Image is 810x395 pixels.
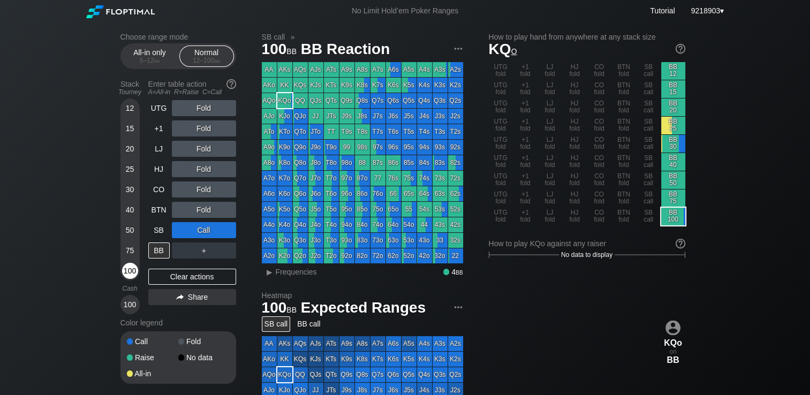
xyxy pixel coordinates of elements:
[308,140,323,155] div: J9o
[277,186,292,201] div: K6o
[402,233,417,248] div: 53o
[324,62,339,77] div: ATs
[489,135,513,153] div: UTG fold
[433,186,448,201] div: 63s
[262,93,277,108] div: AQo
[308,155,323,170] div: J8o
[563,153,587,171] div: HJ fold
[262,155,277,170] div: A8o
[563,80,587,98] div: HJ fold
[308,124,323,139] div: JTo
[489,33,685,41] h2: How to play hand from anywhere at any stack size
[336,6,474,18] div: No Limit Hold’em Poker Ranges
[538,171,562,189] div: LJ fold
[122,161,138,177] div: 25
[489,208,513,225] div: UTG fold
[661,153,685,171] div: BB 40
[324,140,339,155] div: T9o
[402,186,417,201] div: 65s
[661,98,685,116] div: BB 20
[277,155,292,170] div: K8o
[417,202,432,217] div: 54s
[148,181,170,197] div: CO
[262,124,277,139] div: ATo
[293,217,308,232] div: Q4o
[402,217,417,232] div: 54o
[489,171,513,189] div: UTG fold
[172,100,236,116] div: Fold
[308,93,323,108] div: QJs
[417,140,432,155] div: 94s
[339,93,354,108] div: Q9s
[417,62,432,77] div: A4s
[417,186,432,201] div: 64s
[262,202,277,217] div: A5o
[148,242,170,259] div: BB
[370,124,385,139] div: T7s
[538,98,562,116] div: LJ fold
[417,93,432,108] div: Q4s
[127,57,172,64] div: 5 – 12
[417,78,432,93] div: K4s
[587,117,611,134] div: CO fold
[324,93,339,108] div: QTs
[225,78,237,90] img: help.32db89a4.svg
[402,202,417,217] div: 55
[433,124,448,139] div: T3s
[587,98,611,116] div: CO fold
[127,370,178,377] div: All-in
[339,140,354,155] div: 99
[661,208,685,225] div: BB 100
[433,171,448,186] div: 73s
[339,171,354,186] div: 97o
[612,62,636,80] div: BTN fold
[355,171,370,186] div: 87o
[277,202,292,217] div: K5o
[370,155,385,170] div: 87s
[339,124,354,139] div: T9s
[299,41,391,59] span: BB Reaction
[370,140,385,155] div: 97s
[370,217,385,232] div: 74o
[563,171,587,189] div: HJ fold
[324,109,339,124] div: JTs
[691,6,721,15] span: 9218903
[637,171,661,189] div: SB call
[370,78,385,93] div: K7s
[637,80,661,98] div: SB call
[402,62,417,77] div: A5s
[324,155,339,170] div: T8o
[277,124,292,139] div: KTo
[262,186,277,201] div: A6o
[285,33,300,41] span: »
[355,248,370,263] div: 82o
[433,62,448,77] div: A3s
[448,171,463,186] div: 72s
[120,33,236,41] h2: Choose range mode
[612,189,636,207] div: BTN fold
[277,78,292,93] div: KK
[339,109,354,124] div: J9s
[172,120,236,136] div: Fold
[125,46,175,66] div: All-in only
[293,109,308,124] div: QJo
[587,135,611,153] div: CO fold
[355,140,370,155] div: 98s
[308,202,323,217] div: J5o
[417,124,432,139] div: T4s
[637,208,661,225] div: SB call
[688,5,725,17] div: ▾
[661,135,685,153] div: BB 30
[122,222,138,238] div: 50
[637,98,661,116] div: SB call
[116,75,144,100] div: Stack
[178,338,230,345] div: Fold
[370,171,385,186] div: 77
[612,153,636,171] div: BTN fold
[612,117,636,134] div: BTN fold
[324,248,339,263] div: T2o
[637,135,661,153] div: SB call
[339,186,354,201] div: 96o
[448,186,463,201] div: 62s
[262,140,277,155] div: A9o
